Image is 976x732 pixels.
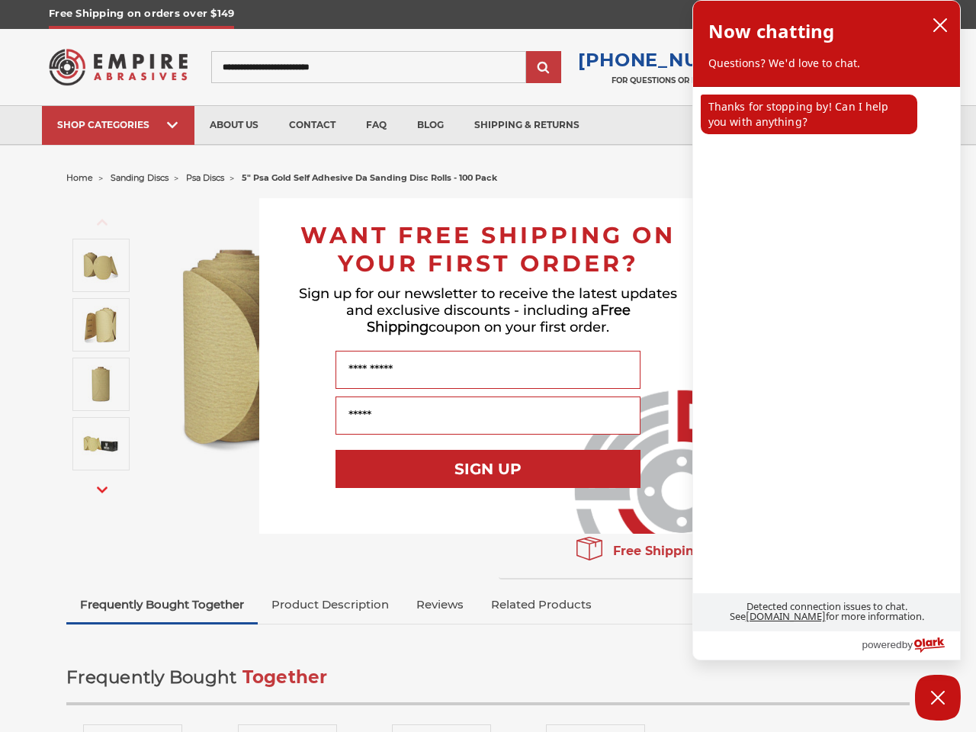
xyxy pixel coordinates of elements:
[862,635,901,654] span: powered
[701,95,917,134] p: Thanks for stopping by! Can I help you with anything?
[335,450,640,488] button: SIGN UP
[862,631,960,660] a: Powered by Olark
[708,56,945,71] p: Questions? We'd love to chat.
[693,87,960,593] div: chat
[300,221,676,278] span: WANT FREE SHIPPING ON YOUR FIRST ORDER?
[746,609,826,623] a: [DOMAIN_NAME]
[928,14,952,37] button: close chatbox
[693,594,960,631] p: Detected connection issues to chat. See for more information.
[708,16,834,47] h2: Now chatting
[915,675,961,721] button: Close Chatbox
[367,302,631,335] span: Free Shipping
[299,285,677,335] span: Sign up for our newsletter to receive the latest updates and exclusive discounts - including a co...
[902,635,913,654] span: by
